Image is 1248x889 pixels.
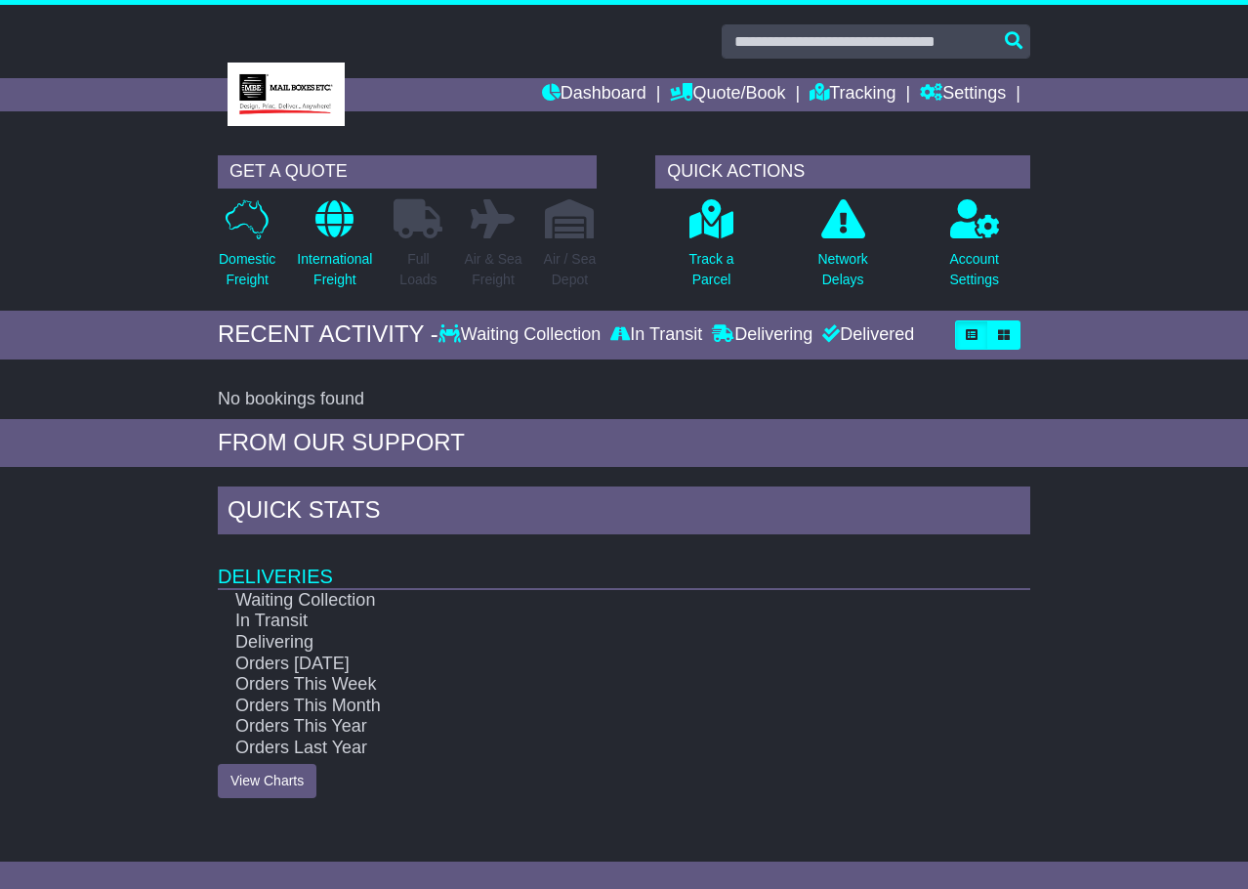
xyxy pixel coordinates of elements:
p: International Freight [297,249,372,290]
a: Quote/Book [670,78,785,111]
a: Track aParcel [687,198,734,301]
a: NetworkDelays [816,198,868,301]
a: Tracking [810,78,895,111]
td: Orders [DATE] [218,654,951,675]
div: Waiting Collection [438,324,605,346]
td: Orders This Week [218,674,951,696]
p: Track a Parcel [688,249,733,290]
a: View Charts [218,764,316,798]
div: QUICK ACTIONS [655,155,1030,189]
td: Orders This Month [218,696,951,717]
a: Settings [920,78,1006,111]
div: Delivering [707,324,817,346]
p: Domestic Freight [219,249,275,290]
div: RECENT ACTIVITY - [218,320,438,349]
div: No bookings found [218,389,1030,410]
a: InternationalFreight [296,198,373,301]
td: Orders This Year [218,716,951,738]
p: Network Delays [817,249,867,290]
p: Air / Sea Depot [544,249,597,290]
p: Account Settings [949,249,999,290]
td: In Transit [218,611,951,632]
div: Delivered [817,324,914,346]
p: Full Loads [394,249,442,290]
a: DomesticFreight [218,198,276,301]
img: MBE Bulimba [228,63,345,126]
div: GET A QUOTE [218,155,597,189]
td: Deliveries [218,539,1030,589]
a: AccountSettings [948,198,1000,301]
div: FROM OUR SUPPORT [218,429,1030,457]
div: In Transit [605,324,707,346]
div: Quick Stats [218,487,1030,539]
td: Waiting Collection [218,589,951,612]
a: Dashboard [542,78,646,111]
td: Delivering [218,632,951,654]
p: Air & Sea Freight [464,249,521,290]
td: Orders Last Year [218,738,951,759]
